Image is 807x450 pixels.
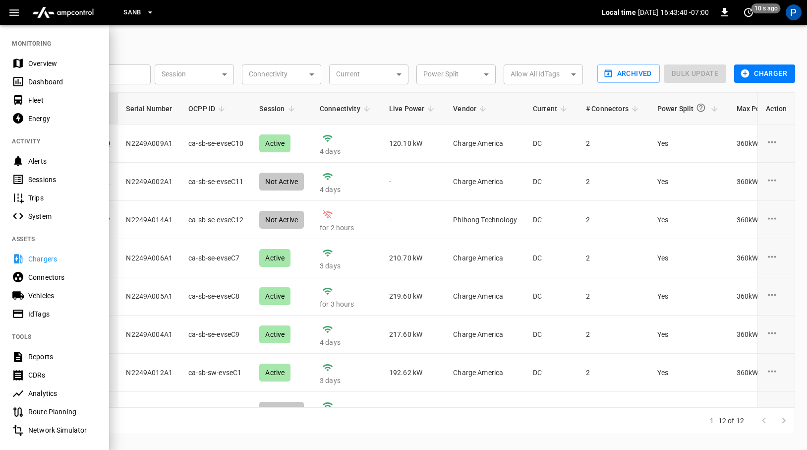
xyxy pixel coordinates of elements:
[638,7,709,17] p: [DATE] 16:43:40 -07:00
[28,370,97,380] div: CDRs
[28,59,97,68] div: Overview
[28,211,97,221] div: System
[28,114,97,124] div: Energy
[28,95,97,105] div: Fleet
[28,309,97,319] div: IdTags
[28,77,97,87] div: Dashboard
[751,3,781,13] span: 10 s ago
[28,193,97,203] div: Trips
[602,7,636,17] p: Local time
[28,407,97,417] div: Route Planning
[28,352,97,362] div: Reports
[741,4,756,20] button: set refresh interval
[28,156,97,166] div: Alerts
[28,254,97,264] div: Chargers
[28,425,97,435] div: Network Simulator
[28,388,97,398] div: Analytics
[28,291,97,301] div: Vehicles
[123,7,141,18] span: SanB
[28,3,98,22] img: ampcontrol.io logo
[28,175,97,185] div: Sessions
[28,272,97,282] div: Connectors
[786,4,802,20] div: profile-icon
